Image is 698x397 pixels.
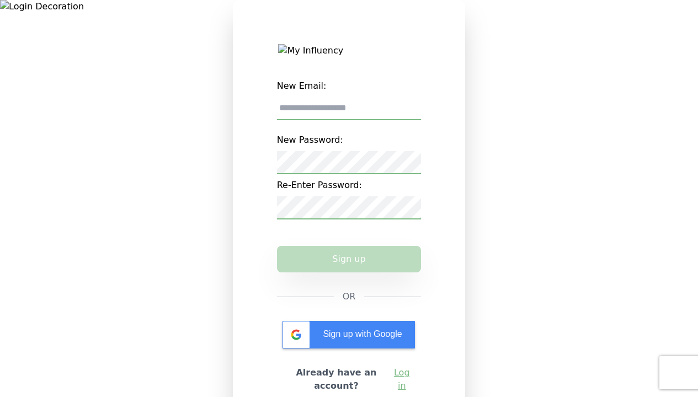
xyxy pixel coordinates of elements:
a: Log in [391,366,412,393]
div: Sign up with Google [283,321,415,348]
label: Re-Enter Password: [277,174,422,196]
img: My Influency [278,44,419,57]
span: Sign up with Google [323,329,402,339]
h2: Already have an account? [286,366,387,393]
label: New Email: [277,75,422,97]
button: Sign up [277,246,422,272]
span: OR [343,290,356,303]
label: New Password: [277,129,422,151]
